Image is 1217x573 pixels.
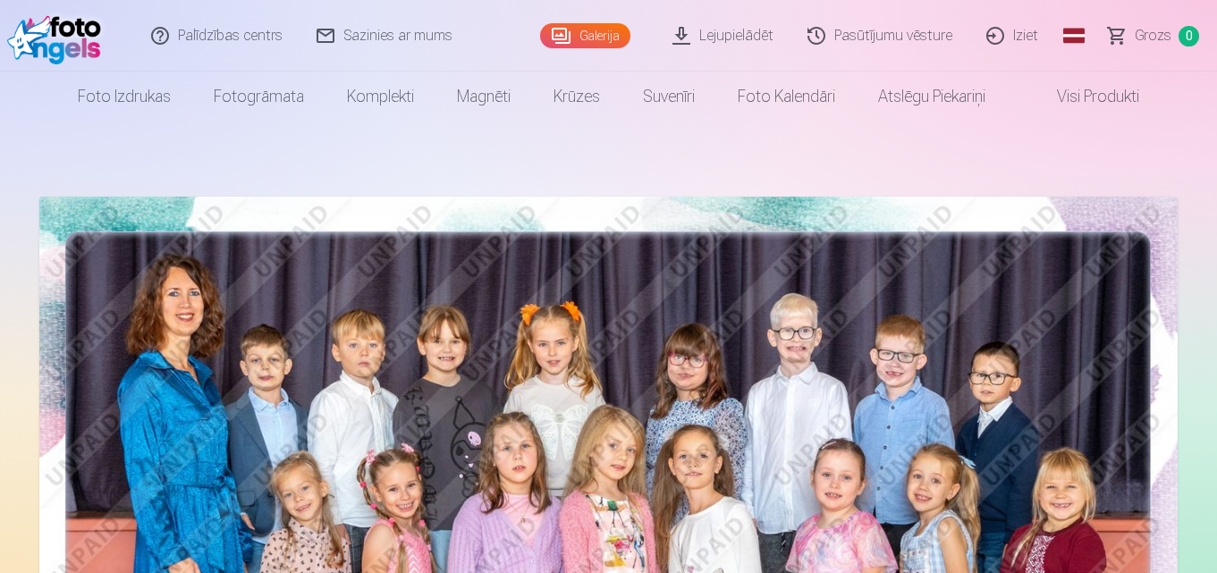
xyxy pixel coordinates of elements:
img: /fa1 [7,7,110,64]
span: Grozs [1135,25,1171,46]
a: Foto izdrukas [56,72,192,122]
span: 0 [1179,26,1199,46]
a: Magnēti [435,72,532,122]
a: Atslēgu piekariņi [857,72,1007,122]
a: Suvenīri [621,72,716,122]
a: Komplekti [325,72,435,122]
a: Visi produkti [1007,72,1161,122]
a: Foto kalendāri [716,72,857,122]
a: Galerija [540,23,630,48]
a: Krūzes [532,72,621,122]
a: Fotogrāmata [192,72,325,122]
